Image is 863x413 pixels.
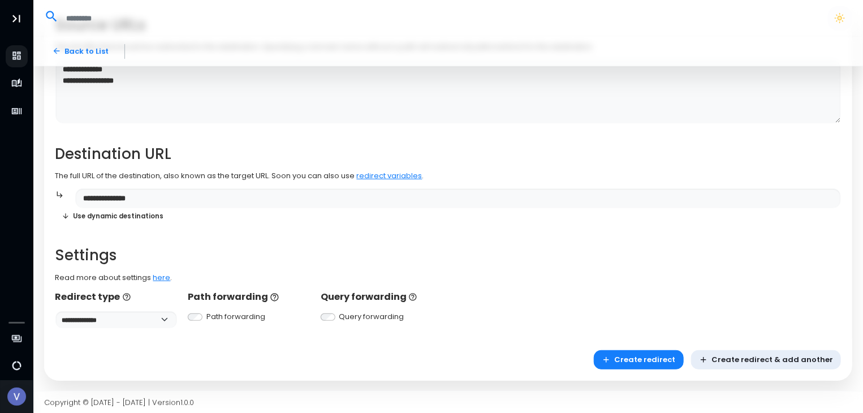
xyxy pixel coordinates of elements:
p: Path forwarding [188,290,309,304]
button: Use dynamic destinations [55,208,170,225]
button: Create redirect [594,350,684,370]
p: Redirect type [55,290,177,304]
a: Back to List [44,41,117,61]
span: Copyright © [DATE] - [DATE] | Version 1.0.0 [44,397,194,407]
label: Path forwarding [206,311,265,322]
a: redirect variables [357,170,422,181]
button: Create redirect & add another [691,350,842,370]
button: Toggle Aside [6,8,27,29]
p: Read more about settings . [55,272,842,283]
p: Query forwarding [321,290,442,304]
h2: Destination URL [55,145,842,163]
h2: Settings [55,247,842,264]
img: Avatar [7,388,26,406]
p: The full URL of the destination, also known as the target URL. Soon you can also use . [55,170,842,182]
label: Query forwarding [339,311,404,322]
a: here [153,272,171,283]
